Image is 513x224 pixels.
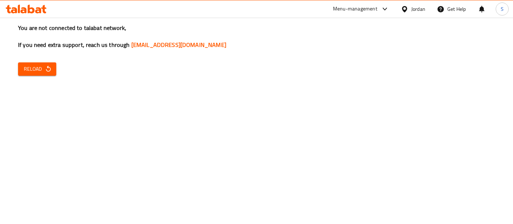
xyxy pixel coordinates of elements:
h3: You are not connected to talabat network, If you need extra support, reach us through [18,24,495,49]
span: S [501,5,504,13]
div: Jordan [411,5,425,13]
a: [EMAIL_ADDRESS][DOMAIN_NAME] [131,39,226,50]
span: Reload [24,65,51,74]
button: Reload [18,62,56,76]
div: Menu-management [333,5,377,13]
